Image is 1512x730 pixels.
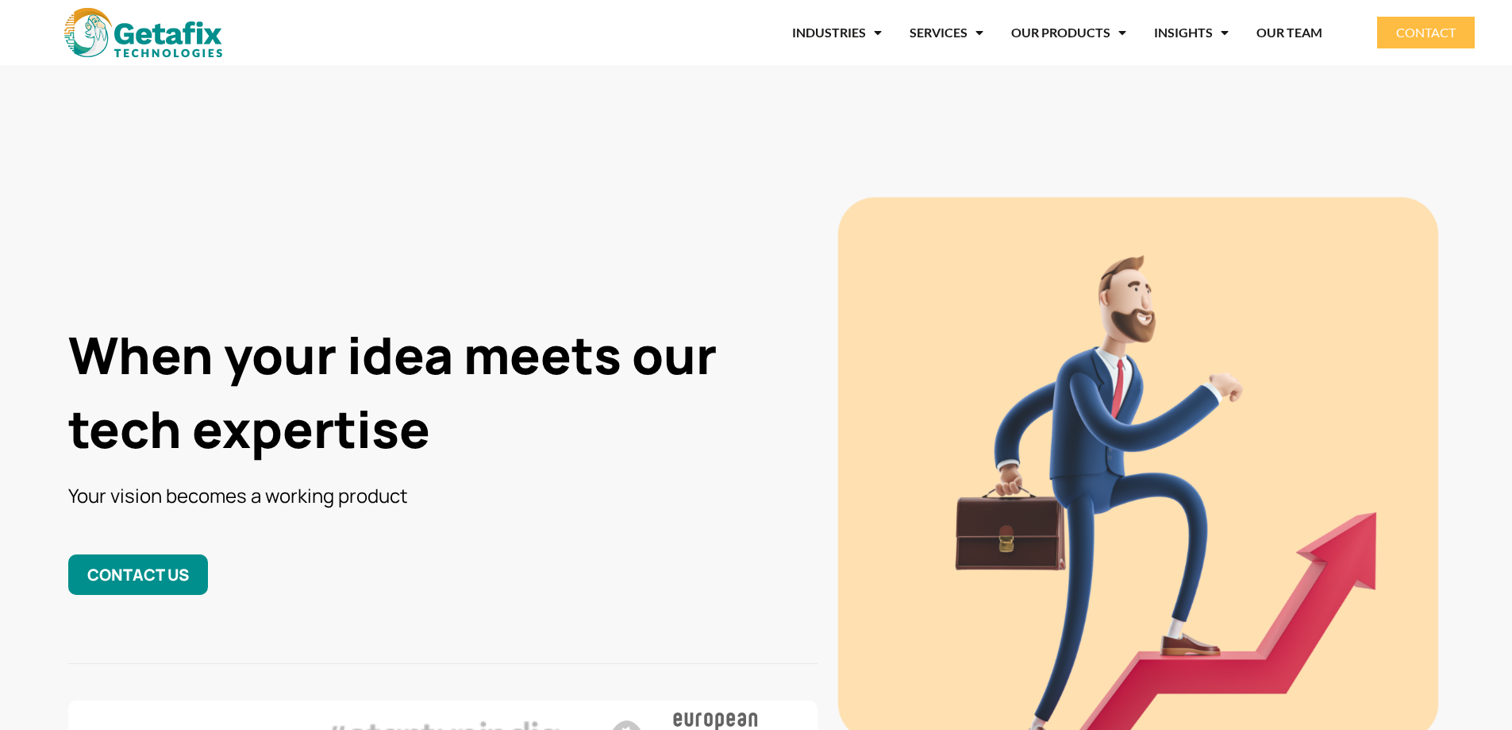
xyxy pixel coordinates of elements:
[68,554,208,595] a: CONTACT US
[1377,17,1475,48] a: CONTACT
[87,564,189,585] span: CONTACT US
[910,14,983,51] a: SERVICES
[295,14,1322,51] nav: Menu
[68,319,818,466] h1: When your idea meets our tech expertise
[792,14,882,51] a: INDUSTRIES
[68,482,818,508] h3: Your vision becomes a working product
[1154,14,1229,51] a: INSIGHTS
[1256,14,1322,51] a: OUR TEAM
[1396,26,1456,39] span: CONTACT
[1011,14,1126,51] a: OUR PRODUCTS
[64,8,222,57] img: web and mobile application development company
